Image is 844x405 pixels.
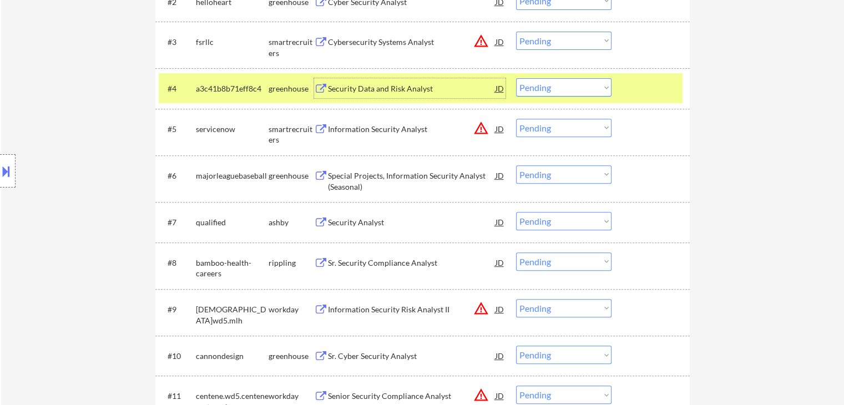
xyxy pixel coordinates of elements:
div: Information Security Risk Analyst II [328,304,496,315]
div: #11 [168,391,187,402]
div: majorleaguebaseball [196,170,269,181]
div: smartrecruiters [269,37,314,58]
div: rippling [269,257,314,269]
div: #9 [168,304,187,315]
div: Security Data and Risk Analyst [328,83,496,94]
div: JD [494,346,506,366]
button: warning_amber [473,120,489,136]
div: JD [494,78,506,98]
div: Sr. Security Compliance Analyst [328,257,496,269]
button: warning_amber [473,301,489,316]
div: #3 [168,37,187,48]
div: greenhouse [269,170,314,181]
div: JD [494,165,506,185]
div: greenhouse [269,83,314,94]
div: Sr. Cyber Security Analyst [328,351,496,362]
div: greenhouse [269,351,314,362]
div: Security Analyst [328,217,496,228]
div: #10 [168,351,187,362]
div: Special Projects, Information Security Analyst (Seasonal) [328,170,496,192]
div: Cybersecurity Systems Analyst [328,37,496,48]
div: smartrecruiters [269,124,314,145]
div: fsrllc [196,37,269,48]
div: Information Security Analyst [328,124,496,135]
div: JD [494,299,506,319]
div: ashby [269,217,314,228]
div: a3c41b8b71eff8c4 [196,83,269,94]
div: servicenow [196,124,269,135]
div: JD [494,32,506,52]
div: JD [494,212,506,232]
div: Senior Security Compliance Analyst [328,391,496,402]
div: qualified [196,217,269,228]
div: bamboo-health-careers [196,257,269,279]
div: cannondesign [196,351,269,362]
div: workday [269,391,314,402]
div: JD [494,252,506,272]
div: [DEMOGRAPHIC_DATA]wd5.mlh [196,304,269,326]
button: warning_amber [473,387,489,403]
div: JD [494,119,506,139]
div: workday [269,304,314,315]
button: warning_amber [473,33,489,49]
